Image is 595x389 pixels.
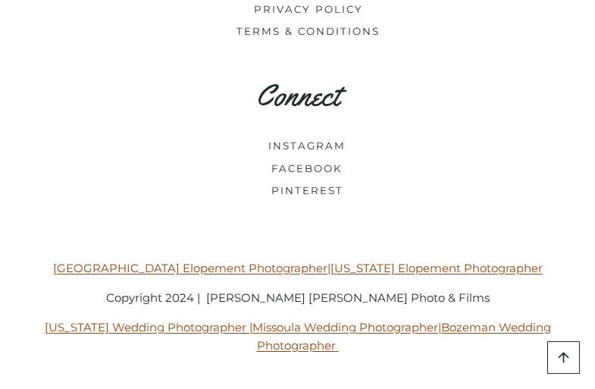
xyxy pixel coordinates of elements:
a: Missoula Wedding Photographer [252,320,438,334]
a: PRIVACY POLICY [254,3,363,15]
a: [GEOGRAPHIC_DATA] Elopement Photographer [53,261,327,275]
p: Copyright 2024 | [PERSON_NAME] [PERSON_NAME] Photo & Films [18,289,577,307]
a: Bozeman Wedding Photographer [257,320,551,353]
a: PINTEREST [271,184,343,196]
a: Scroll to top [547,341,580,374]
a: | [438,320,441,334]
a: FACEBOOK [271,162,343,174]
a: [US_STATE] Wedding Photographer | [45,320,252,334]
a: |[US_STATE] Elopement Photographer [327,261,543,275]
a: INSTAGRAM [268,140,346,152]
a: TERMS & CONDITIONS [236,25,380,37]
h3: Connect [36,77,559,115]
